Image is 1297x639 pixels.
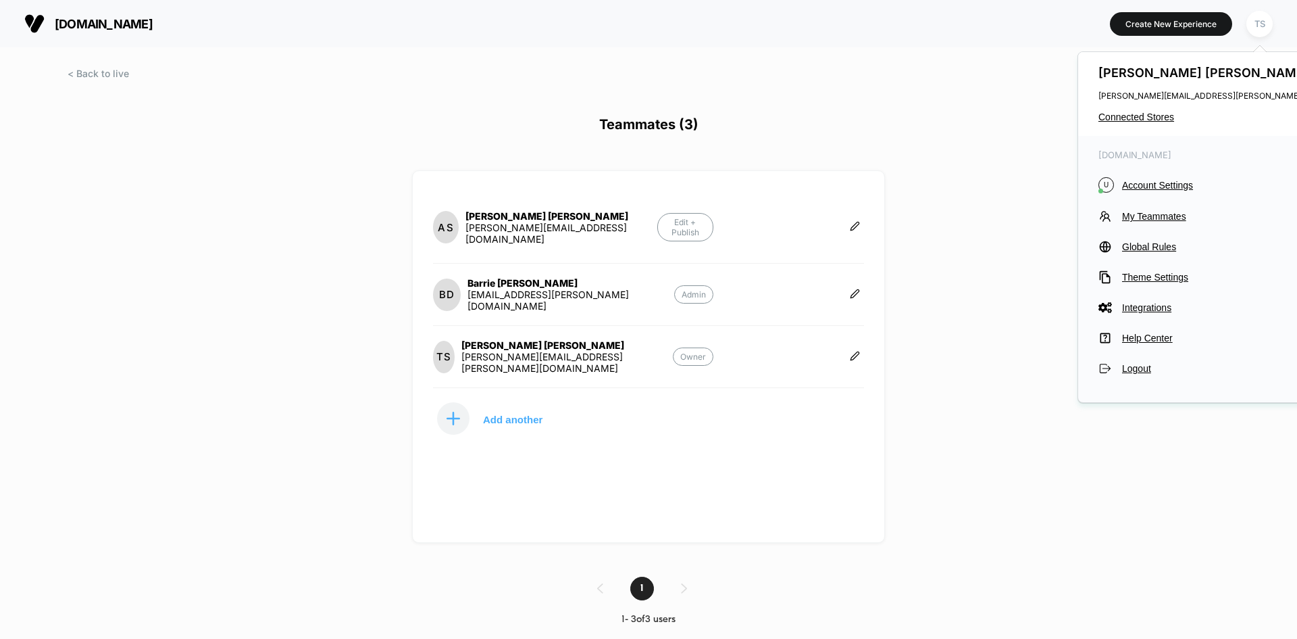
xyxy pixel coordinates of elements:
p: BD [439,288,455,301]
div: TS [1246,11,1273,37]
p: AS [438,221,453,234]
img: Visually logo [24,14,45,34]
span: [DOMAIN_NAME] [55,17,153,31]
div: [PERSON_NAME][EMAIL_ADDRESS][PERSON_NAME][DOMAIN_NAME] [461,351,673,374]
p: Owner [673,348,713,366]
div: [PERSON_NAME] [PERSON_NAME] [461,339,673,351]
p: Add another [483,416,542,423]
div: [EMAIL_ADDRESS][PERSON_NAME][DOMAIN_NAME] [467,289,674,312]
div: [PERSON_NAME] [PERSON_NAME] [465,210,657,222]
i: U [1098,177,1114,193]
button: Create New Experience [1110,12,1232,36]
button: Add another [433,402,568,435]
div: [PERSON_NAME][EMAIL_ADDRESS][DOMAIN_NAME] [465,222,657,245]
button: TS [1242,10,1277,38]
button: [DOMAIN_NAME] [20,13,157,34]
span: 1 [630,577,654,600]
p: TS [436,350,451,363]
p: Edit + Publish [657,213,713,241]
div: Barrie [PERSON_NAME] [467,277,674,289]
p: Admin [674,285,713,304]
